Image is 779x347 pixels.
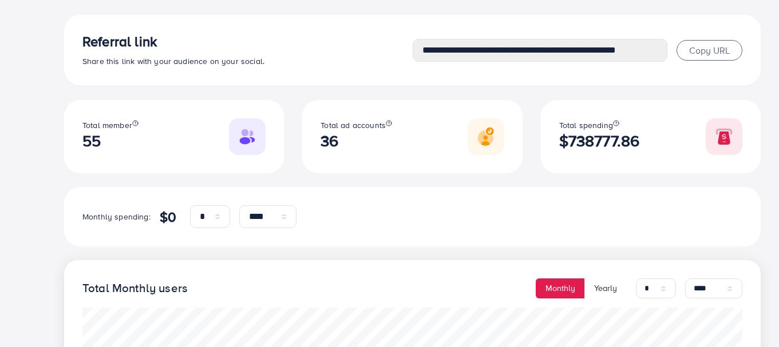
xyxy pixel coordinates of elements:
p: Monthly spending: [82,210,151,224]
button: Monthly [536,278,585,298]
span: Copy URL [689,44,730,57]
img: Responsive image [706,118,742,155]
button: Copy URL [677,40,742,61]
span: Total member [82,119,132,131]
h2: 55 [82,131,139,150]
img: Responsive image [468,118,504,155]
h2: $738777.86 [559,131,640,150]
span: Total ad accounts [321,119,386,131]
span: Share this link with your audience on your social. [82,55,264,67]
img: Responsive image [229,118,266,155]
h2: 36 [321,131,392,150]
h3: Referral link [82,33,413,50]
button: Yearly [584,278,627,298]
h4: Total Monthly users [82,281,188,296]
h4: $0 [160,209,176,225]
span: Total spending [559,119,613,131]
